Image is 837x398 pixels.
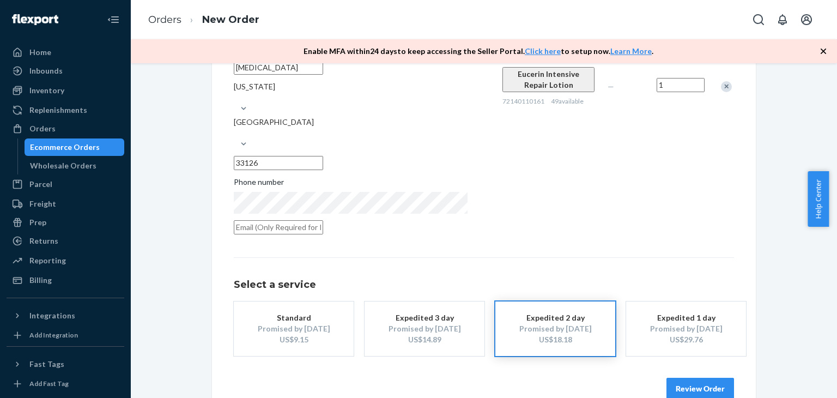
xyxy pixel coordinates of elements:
a: Click here [525,46,561,56]
a: Billing [7,272,124,289]
div: Promised by [DATE] [512,323,599,334]
button: Eucerin Intensive Repair Lotion [502,67,595,92]
a: Add Integration [7,329,124,342]
a: Parcel [7,176,124,193]
span: Eucerin Intensive Repair Lotion [518,69,579,89]
div: Expedited 2 day [512,312,599,323]
a: Freight [7,195,124,213]
a: Home [7,44,124,61]
div: Orders [29,123,56,134]
img: Flexport logo [12,14,58,25]
div: Fast Tags [29,359,64,370]
div: Integrations [29,310,75,321]
div: Inventory [29,85,64,96]
div: Promised by [DATE] [381,323,468,334]
div: Wholesale Orders [30,160,96,171]
div: US$29.76 [642,334,730,345]
button: Fast Tags [7,355,124,373]
a: Inbounds [7,62,124,80]
ol: breadcrumbs [139,4,268,36]
button: Expedited 1 dayPromised by [DATE]US$29.76 [626,301,746,356]
div: Inbounds [29,65,63,76]
a: Learn More [610,46,652,56]
div: Reporting [29,255,66,266]
div: Standard [250,312,337,323]
button: Close Navigation [102,9,124,31]
div: Add Integration [29,330,78,340]
a: Inventory [7,82,124,99]
p: Enable MFA within 24 days to keep accessing the Seller Portal. to setup now. . [304,46,653,57]
div: Expedited 3 day [381,312,468,323]
input: Quantity [657,78,705,92]
input: [GEOGRAPHIC_DATA] [234,128,235,138]
input: ZIP Code [234,156,323,170]
div: [GEOGRAPHIC_DATA] [234,117,468,128]
a: Add Fast Tag [7,377,124,390]
input: City [234,61,323,75]
a: Orders [7,120,124,137]
div: Returns [29,236,58,246]
a: Returns [7,232,124,250]
button: Open account menu [796,9,817,31]
div: Remove Item [721,81,732,92]
span: 72140110161 [502,97,544,105]
div: Home [29,47,51,58]
a: Ecommerce Orders [25,138,125,156]
div: Expedited 1 day [642,312,730,323]
div: Freight [29,198,56,209]
div: Promised by [DATE] [642,323,730,334]
h1: Select a service [234,280,734,291]
div: US$9.15 [250,334,337,345]
a: Orders [148,14,181,26]
input: Email (Only Required for International) [234,220,323,234]
a: Wholesale Orders [25,157,125,174]
div: Promised by [DATE] [250,323,337,334]
div: Parcel [29,179,52,190]
button: Open notifications [772,9,793,31]
div: Prep [29,217,46,228]
a: Reporting [7,252,124,269]
div: Add Fast Tag [29,379,69,388]
button: StandardPromised by [DATE]US$9.15 [234,301,354,356]
div: Ecommerce Orders [30,142,100,153]
div: US$14.89 [381,334,468,345]
a: Prep [7,214,124,231]
button: Open Search Box [748,9,769,31]
button: Expedited 3 dayPromised by [DATE]US$14.89 [365,301,484,356]
button: Help Center [808,171,829,227]
div: US$18.18 [512,334,599,345]
span: — [608,82,614,91]
div: [US_STATE] [234,81,468,92]
span: Phone number [234,177,284,192]
button: Expedited 2 dayPromised by [DATE]US$18.18 [495,301,615,356]
button: Integrations [7,307,124,324]
span: 49 available [551,97,584,105]
div: Billing [29,275,52,286]
a: Replenishments [7,101,124,119]
a: New Order [202,14,259,26]
div: Replenishments [29,105,87,116]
